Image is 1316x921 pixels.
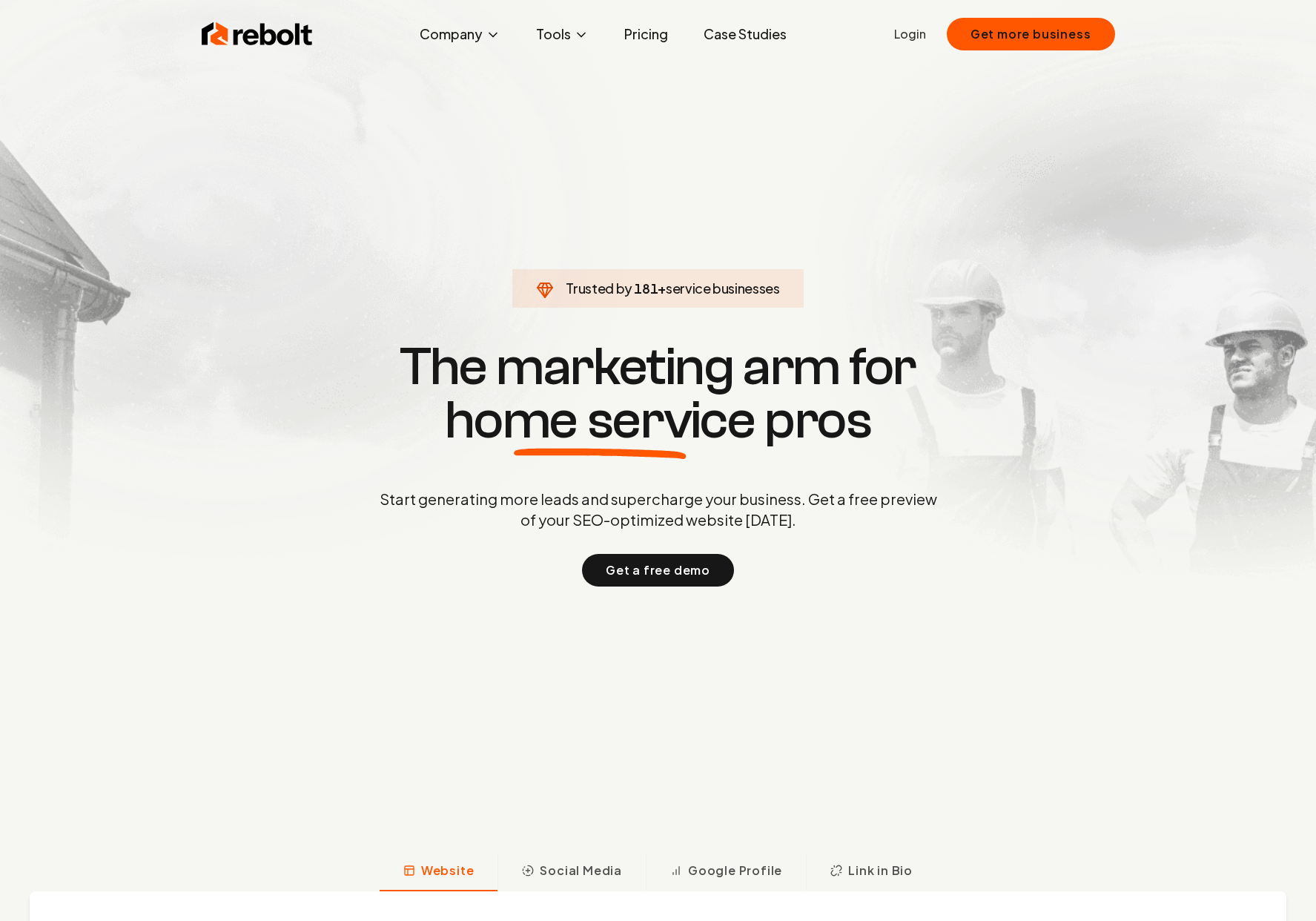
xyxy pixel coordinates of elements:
span: service businesses [666,280,780,297]
button: Get a free demo [582,554,734,587]
span: Link in Bio [848,862,913,879]
span: Trusted by [566,280,632,297]
span: + [658,280,666,297]
p: Start generating more leads and supercharge your business. Get a free preview of your SEO-optimiz... [377,489,940,530]
span: Social Media [540,862,622,879]
span: 181 [634,278,658,299]
a: Case Studies [692,19,798,49]
button: Company [408,19,512,49]
button: Website [380,853,498,891]
button: Social Media [497,853,646,891]
a: Login [894,25,926,43]
span: Google Profile [688,862,782,879]
button: Link in Bio [806,853,936,891]
a: Pricing [612,19,680,49]
span: Website [421,862,475,879]
button: Tools [524,19,601,49]
button: Google Profile [646,853,806,891]
img: Rebolt Logo [202,19,313,49]
h1: The marketing arm for pros [302,340,1014,447]
button: Get more business [947,18,1115,50]
span: home service [445,394,755,447]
